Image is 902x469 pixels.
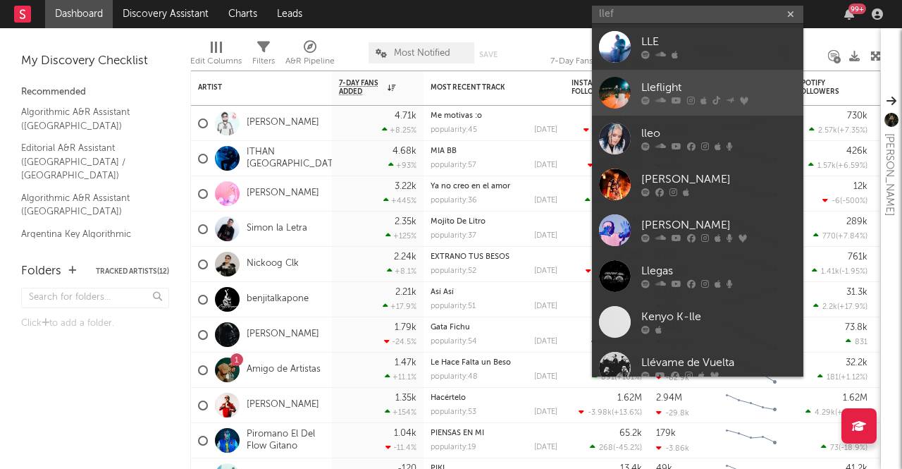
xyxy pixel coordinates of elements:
[832,197,840,205] span: -6
[431,324,557,331] div: Gata Fichu
[431,83,536,92] div: Most Recent Track
[821,443,867,452] div: ( )
[592,299,803,345] a: Kenyo K-lle
[534,408,557,416] div: [DATE]
[550,35,656,76] div: 7-Day Fans Added (7-Day Fans Added)
[394,49,450,58] span: Most Notified
[385,443,416,452] div: -11.4 %
[431,183,557,190] div: Ya no creo en el amor
[21,288,169,308] input: Search for folders...
[797,79,846,96] div: Spotify Followers
[641,34,796,51] div: LLE
[431,112,557,120] div: Me motivas :o
[881,133,898,216] div: [PERSON_NAME]
[431,147,557,155] div: MÍA BB
[385,231,416,240] div: +125 %
[252,53,275,70] div: Filters
[190,53,242,70] div: Edit Columns
[387,267,416,276] div: +8.1 %
[656,394,682,403] div: 2.94M
[592,6,803,23] input: Search for artists
[21,190,155,219] a: Algorithmic A&R Assistant ([GEOGRAPHIC_DATA])
[579,408,642,417] div: ( )
[534,232,557,240] div: [DATE]
[656,373,689,382] div: -62.9k
[385,372,416,382] div: +11.1 %
[534,197,557,205] div: [DATE]
[534,373,557,381] div: [DATE]
[431,338,477,346] div: popularity: 54
[247,399,319,411] a: [PERSON_NAME]
[431,288,454,296] a: Así Así
[838,233,865,240] span: +7.84 %
[656,444,689,453] div: -3.86k
[591,337,642,346] div: ( )
[848,4,866,14] div: 99 +
[394,252,416,262] div: 2.24k
[431,162,476,169] div: popularity: 57
[247,188,319,200] a: [PERSON_NAME]
[592,116,803,162] a: lleo
[247,364,321,376] a: Amigo de Artistas
[641,263,796,280] div: Llegas
[572,79,621,96] div: Instagram Followers
[808,161,867,170] div: ( )
[431,324,470,331] a: Gata Fichu
[339,79,384,96] span: 7-Day Fans Added
[383,196,416,205] div: +445 %
[841,374,865,382] span: +1.12 %
[813,231,867,240] div: ( )
[285,53,335,70] div: A&R Pipeline
[592,372,642,382] div: ( )
[843,394,867,403] div: 1.62M
[841,444,865,452] span: -18.9 %
[845,323,867,332] div: 73.8k
[431,288,557,296] div: Así Así
[395,358,416,367] div: 1.47k
[384,337,416,346] div: -24.5 %
[395,111,416,121] div: 4.71k
[583,126,642,135] div: ( )
[641,171,796,188] div: [PERSON_NAME]
[822,233,836,240] span: 770
[534,444,557,451] div: [DATE]
[247,147,342,171] a: ITHAN [GEOGRAPHIC_DATA]
[615,444,640,452] span: -45.2 %
[431,253,557,261] div: EXTRAÑO TUS BESOS
[837,409,865,417] span: +4.66 %
[21,53,169,70] div: My Discovery Checklist
[395,394,416,403] div: 1.35k
[592,253,803,299] a: Llegas
[534,267,557,275] div: [DATE]
[588,409,612,417] span: -3.98k
[844,8,854,20] button: 99+
[534,162,557,169] div: [DATE]
[431,218,486,226] a: Mojito De Litro
[592,24,803,70] a: LLE
[431,147,457,155] a: MÍA BB
[431,373,478,381] div: popularity: 48
[247,258,299,270] a: Nickoog Clk
[21,104,155,133] a: Algorithmic A&R Assistant ([GEOGRAPHIC_DATA])
[842,197,865,205] span: -500 %
[813,302,867,311] div: ( )
[431,112,482,120] a: Me motivas :o
[431,267,476,275] div: popularity: 52
[601,374,614,382] span: 891
[641,217,796,234] div: [PERSON_NAME]
[550,53,656,70] div: 7-Day Fans Added (7-Day Fans Added)
[617,374,640,382] span: +161 %
[855,339,867,346] span: 831
[431,430,484,437] a: PIENSAS EN MI
[830,444,839,452] span: 73
[839,303,865,311] span: +17.9 %
[534,303,557,310] div: [DATE]
[592,207,803,253] a: [PERSON_NAME]
[431,430,557,437] div: PIENSAS EN MI
[21,226,155,255] a: Argentina Key Algorithmic Charts
[394,429,416,438] div: 1.04k
[592,70,803,116] a: Lleflight
[247,223,307,235] a: Simon la Letra
[592,345,803,391] a: Llévame de Vuelta
[21,84,169,101] div: Recommended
